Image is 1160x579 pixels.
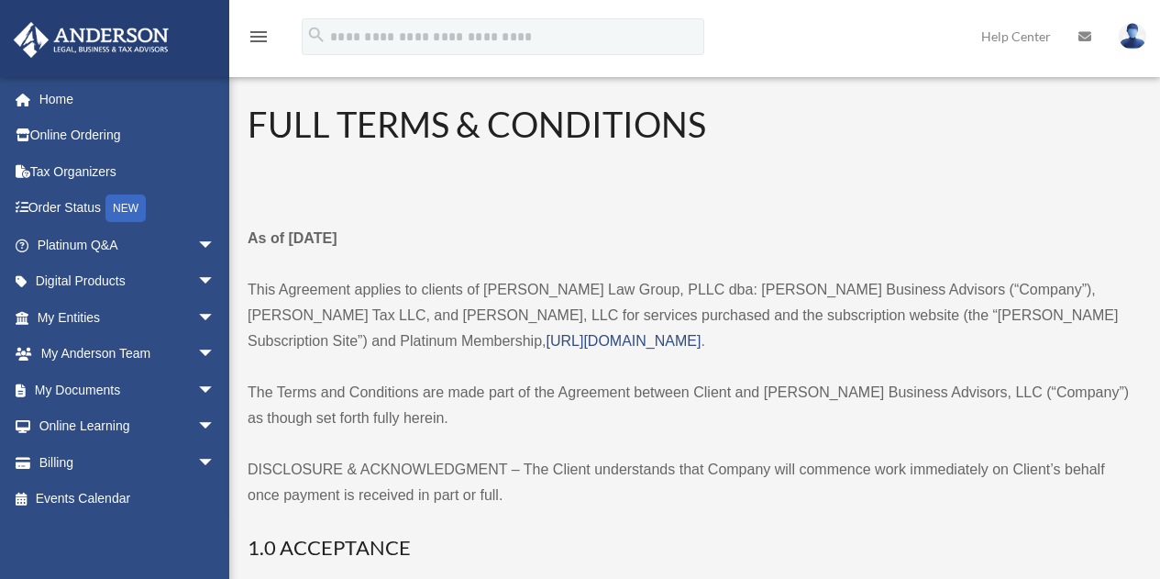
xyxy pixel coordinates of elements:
span: arrow_drop_down [197,227,234,264]
a: Tax Organizers [13,153,243,190]
div: NEW [105,195,146,222]
span: arrow_drop_down [197,336,234,373]
a: Platinum Q&Aarrow_drop_down [13,227,243,263]
a: Events Calendar [13,481,243,518]
span: arrow_drop_down [197,408,234,446]
a: My Documentsarrow_drop_down [13,372,243,408]
a: Order StatusNEW [13,190,243,228]
span: arrow_drop_down [197,444,234,482]
span: This Agreement applies to clients of [PERSON_NAME] Law Group, PLLC dba: [PERSON_NAME] Business Ad... [248,282,1118,349]
a: Online Learningarrow_drop_down [13,408,243,445]
h1: FULL TERMS & CONDITIONS [248,100,1137,149]
a: My Anderson Teamarrow_drop_down [13,336,243,373]
b: As of [DATE] [248,230,337,246]
a: My Entitiesarrow_drop_down [13,299,243,336]
a: Home [13,81,243,117]
a: Online Ordering [13,117,243,154]
span: 1.0 ACCEPTANCE [248,535,411,560]
span: The Terms and Conditions are made part of the Agreement between Client and [PERSON_NAME] Business... [248,384,1129,426]
i: search [306,25,326,45]
span: . [701,333,704,349]
span: arrow_drop_down [197,263,234,301]
i: menu [248,26,270,48]
img: Anderson Advisors Platinum Portal [8,22,174,58]
a: Digital Productsarrow_drop_down [13,263,243,300]
span: arrow_drop_down [197,299,234,337]
a: Billingarrow_drop_down [13,444,243,481]
img: User Pic [1119,23,1146,50]
span: DISCLOSURE & ACKNOWLEDGMENT – The Client understands that Company will commence work immediately ... [248,462,1105,503]
span: arrow_drop_down [197,372,234,409]
a: [URL][DOMAIN_NAME] [546,333,701,349]
a: menu [248,32,270,48]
